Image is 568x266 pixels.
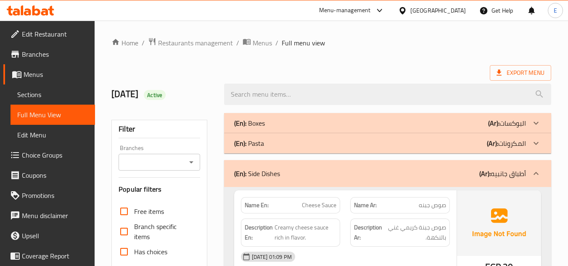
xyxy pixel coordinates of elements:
[24,69,88,79] span: Menus
[479,169,526,179] p: أطباق جانبيه
[487,137,498,150] b: (Ar):
[11,84,95,105] a: Sections
[17,130,88,140] span: Edit Menu
[354,222,382,243] strong: Description Ar:
[22,170,88,180] span: Coupons
[144,91,166,99] span: Active
[17,110,88,120] span: Full Menu View
[248,253,295,261] span: [DATE] 01:09 PM
[3,185,95,205] a: Promotions
[490,65,551,81] span: Export Menu
[119,184,200,194] h3: Popular filters
[119,120,200,138] div: Filter
[234,138,264,148] p: Pasta
[3,165,95,185] a: Coupons
[22,49,88,59] span: Branches
[488,118,526,128] p: البوكسات
[224,84,551,105] input: search
[111,88,214,100] h2: [DATE]
[22,150,88,160] span: Choice Groups
[134,206,164,216] span: Free items
[354,201,377,210] strong: Name Ar:
[224,133,551,153] div: (En): Pasta(Ar):المكرونات
[11,105,95,125] a: Full Menu View
[134,247,167,257] span: Has choices
[3,246,95,266] a: Coverage Report
[302,201,336,210] span: Cheese Sauce
[275,222,337,243] span: Creamy cheese sauce rich in flavor.
[22,190,88,200] span: Promotions
[457,190,541,256] img: Ae5nvW7+0k+MAAAAAElFTkSuQmCC
[3,145,95,165] a: Choice Groups
[3,64,95,84] a: Menus
[410,6,466,15] div: [GEOGRAPHIC_DATA]
[3,205,95,226] a: Menu disclaimer
[554,6,557,15] span: E
[282,38,325,48] span: Full menu view
[148,37,233,48] a: Restaurants management
[419,201,446,210] span: صوص جبنه
[234,167,246,180] b: (En):
[275,38,278,48] li: /
[111,38,138,48] a: Home
[319,5,371,16] div: Menu-management
[185,156,197,168] button: Open
[487,138,526,148] p: المكرونات
[111,37,551,48] nav: breadcrumb
[243,37,272,48] a: Menus
[245,201,269,210] strong: Name En:
[384,222,446,243] span: صوص جبنة كريمي غني بالنكهة.
[234,169,280,179] p: Side Dishes
[22,251,88,261] span: Coverage Report
[142,38,145,48] li: /
[479,167,491,180] b: (Ar):
[253,38,272,48] span: Menus
[11,125,95,145] a: Edit Menu
[3,44,95,64] a: Branches
[158,38,233,48] span: Restaurants management
[17,90,88,100] span: Sections
[488,117,499,129] b: (Ar):
[3,226,95,246] a: Upsell
[22,211,88,221] span: Menu disclaimer
[3,24,95,44] a: Edit Restaurant
[144,90,166,100] div: Active
[22,231,88,241] span: Upsell
[245,222,273,243] strong: Description En:
[224,113,551,133] div: (En): Boxes(Ar):البوكسات
[236,38,239,48] li: /
[224,160,551,187] div: (En): Side Dishes(Ar):أطباق جانبيه
[234,117,246,129] b: (En):
[497,68,544,78] span: Export Menu
[234,137,246,150] b: (En):
[22,29,88,39] span: Edit Restaurant
[134,221,193,242] span: Branch specific items
[234,118,265,128] p: Boxes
